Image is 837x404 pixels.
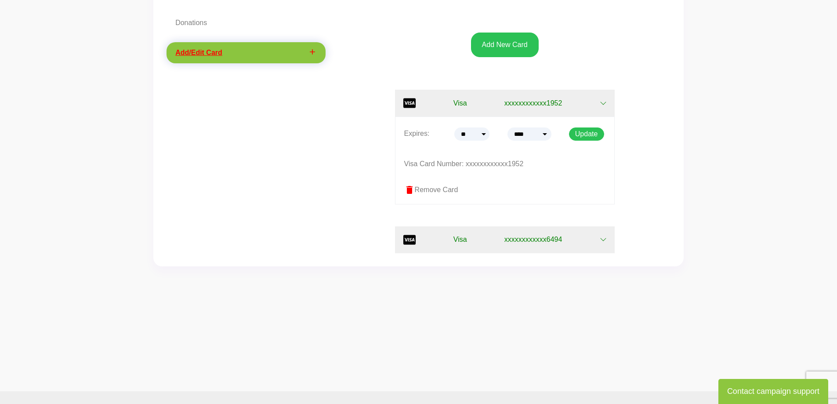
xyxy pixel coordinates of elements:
[308,47,317,56] i: add
[471,33,539,57] button: Add New Card
[167,12,326,33] a: Donations
[395,226,615,253] button: Visa xxxxxxxxxxxx6494
[404,158,605,171] p: Visa Card Number: xxxxxxxxxxxx1952
[504,234,562,245] span: xxxxxxxxxxxx6494
[404,185,605,195] label: Remove Card
[453,98,467,109] span: Visa
[404,127,430,140] p: Expires:
[175,49,222,56] span: Add/Edit Card
[718,379,828,404] button: Contact campaign support
[504,98,562,109] span: xxxxxxxxxxxx1952
[395,90,615,116] button: Visa xxxxxxxxxxxx1952
[167,42,326,63] a: addAdd/Edit Card
[453,234,467,245] span: Visa
[404,185,415,195] span: delete
[569,127,604,141] button: Update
